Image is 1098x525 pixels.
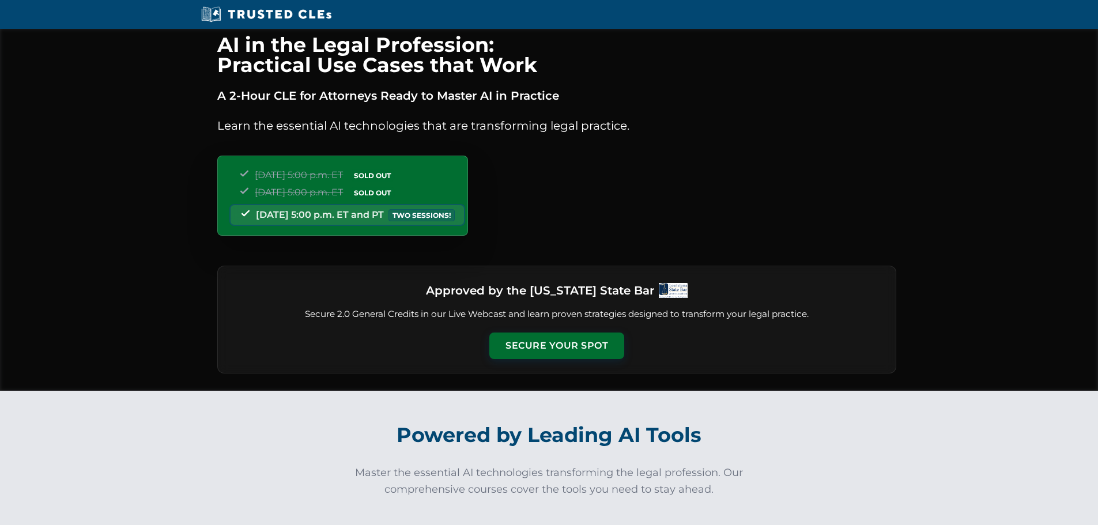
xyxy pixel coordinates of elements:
span: [DATE] 5:00 p.m. ET [255,169,343,180]
p: A 2-Hour CLE for Attorneys Ready to Master AI in Practice [217,86,896,105]
p: Learn the essential AI technologies that are transforming legal practice. [217,116,896,135]
span: [DATE] 5:00 p.m. ET [255,187,343,198]
img: Trusted CLEs [198,6,335,23]
h1: AI in the Legal Profession: Practical Use Cases that Work [217,35,896,75]
h3: Approved by the [US_STATE] State Bar [426,280,654,301]
p: Secure 2.0 General Credits in our Live Webcast and learn proven strategies designed to transform ... [232,308,882,321]
h2: Powered by Leading AI Tools [230,415,869,455]
p: Master the essential AI technologies transforming the legal profession. Our comprehensive courses... [348,464,751,498]
img: Logo [659,283,688,298]
span: SOLD OUT [350,169,395,182]
button: Secure Your Spot [489,333,624,359]
span: SOLD OUT [350,187,395,199]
